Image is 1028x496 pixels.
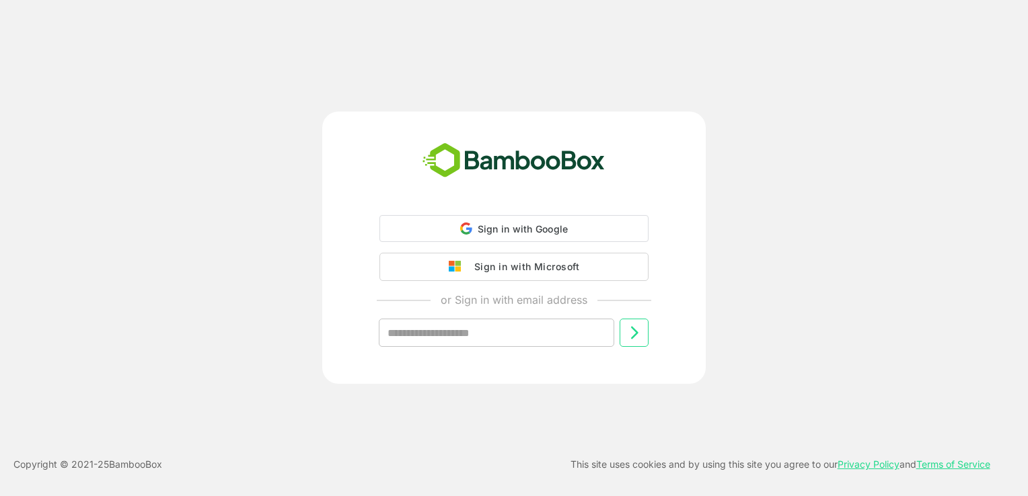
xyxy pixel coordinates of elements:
[379,215,649,242] div: Sign in with Google
[916,458,990,470] a: Terms of Service
[415,138,612,183] img: bamboobox
[379,253,649,281] button: Sign in with Microsoft
[449,261,468,273] img: google
[571,456,990,472] p: This site uses cookies and by using this site you agree to our and
[478,223,568,235] span: Sign in with Google
[441,292,587,308] p: or Sign in with email address
[13,456,162,472] p: Copyright © 2021- 25 BambooBox
[468,258,579,276] div: Sign in with Microsoft
[838,458,899,470] a: Privacy Policy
